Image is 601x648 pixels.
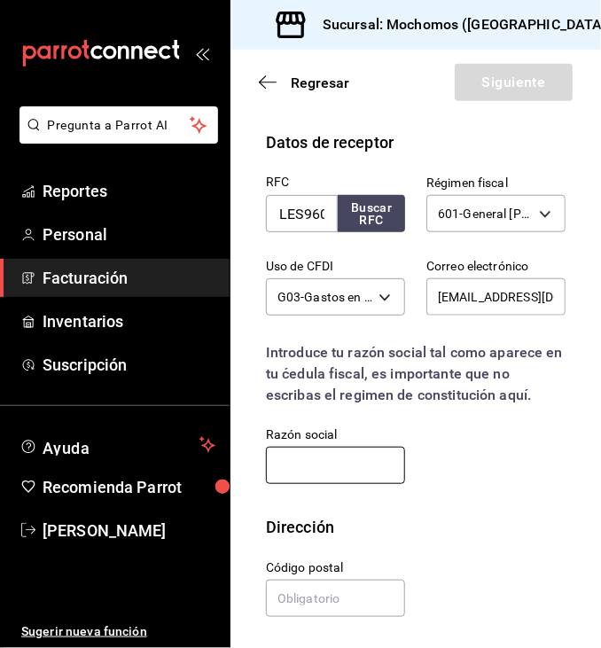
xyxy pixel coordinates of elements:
[43,309,215,333] span: Inventarios
[43,519,215,543] span: [PERSON_NAME]
[43,434,192,456] span: Ayuda
[43,223,215,246] span: Personal
[277,288,372,306] span: G03 - Gastos en general
[266,342,566,406] div: Introduce tu razón social tal como aparece en tu ćedula fiscal, es importante que no escribas el ...
[266,580,405,617] input: Obligatorio
[259,74,349,91] button: Regresar
[21,622,215,641] span: Sugerir nueva función
[266,176,405,188] label: RFC
[266,562,405,574] label: Código postal
[266,130,394,154] div: Datos de receptor
[426,177,566,190] label: Régimen fiscal
[20,106,218,144] button: Pregunta a Parrot AI
[426,261,566,273] label: Correo electrónico
[438,205,533,223] span: 601 - General [PERSON_NAME] Personas [PERSON_NAME]
[48,116,191,135] span: Pregunta a Parrot AI
[291,74,349,91] span: Regresar
[195,46,209,60] button: open_drawer_menu
[12,129,218,147] a: Pregunta a Parrot AI
[266,429,405,441] label: Razón social
[266,261,405,273] label: Uso de CFDI
[43,266,215,290] span: Facturación
[43,475,215,499] span: Recomienda Parrot
[43,353,215,377] span: Suscripción
[43,179,215,203] span: Reportes
[338,195,405,232] button: Buscar RFC
[266,515,334,539] div: Dirección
